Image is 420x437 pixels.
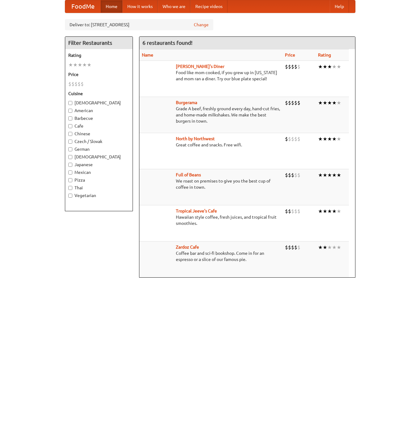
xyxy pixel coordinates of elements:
li: $ [291,99,294,106]
li: $ [297,172,300,179]
label: American [68,107,129,114]
li: ★ [318,63,323,70]
a: Change [194,22,209,28]
a: Tropical Jeeve's Cafe [176,208,217,213]
li: $ [78,81,81,87]
img: beans.jpg [142,172,173,203]
p: Coffee bar and sci-fi bookshop. Come in for an espresso or a slice of our famous pie. [142,250,280,263]
li: ★ [318,136,323,142]
input: American [68,109,72,113]
label: Czech / Slovak [68,138,129,145]
h5: Price [68,71,129,78]
label: Thai [68,185,129,191]
li: $ [285,63,288,70]
li: $ [291,172,294,179]
input: Cafe [68,124,72,128]
a: Recipe videos [190,0,227,13]
p: We roast on premises to give you the best cup of coffee in town. [142,178,280,190]
li: $ [297,63,300,70]
li: ★ [337,172,341,179]
li: ★ [337,244,341,251]
li: $ [294,244,297,251]
a: Rating [318,53,331,57]
p: Great coffee and snacks. Free wifi. [142,142,280,148]
li: ★ [337,63,341,70]
li: $ [288,172,291,179]
a: Home [101,0,122,13]
li: $ [297,244,300,251]
li: ★ [332,136,337,142]
b: [PERSON_NAME]'s Diner [176,64,224,69]
input: [DEMOGRAPHIC_DATA] [68,155,72,159]
li: $ [291,208,294,215]
li: ★ [323,136,327,142]
img: burgerama.jpg [142,99,173,130]
li: ★ [327,99,332,106]
li: ★ [323,208,327,215]
h5: Rating [68,52,129,58]
p: Hawaiian style coffee, fresh juices, and tropical fruit smoothies. [142,214,280,226]
li: ★ [78,61,82,68]
li: $ [294,63,297,70]
a: FoodMe [65,0,101,13]
li: ★ [323,99,327,106]
li: $ [288,63,291,70]
li: $ [291,136,294,142]
label: Japanese [68,162,129,168]
li: $ [294,172,297,179]
a: Full of Beans [176,172,201,177]
li: $ [285,208,288,215]
label: German [68,146,129,152]
li: $ [294,208,297,215]
li: ★ [337,99,341,106]
li: ★ [318,244,323,251]
b: Zardoz Cafe [176,245,199,250]
li: $ [297,99,300,106]
a: Help [330,0,349,13]
li: $ [285,244,288,251]
li: ★ [332,63,337,70]
img: zardoz.jpg [142,244,173,275]
li: $ [71,81,74,87]
li: $ [74,81,78,87]
li: ★ [318,208,323,215]
li: $ [291,244,294,251]
li: $ [294,136,297,142]
label: [DEMOGRAPHIC_DATA] [68,154,129,160]
li: ★ [332,244,337,251]
li: ★ [332,172,337,179]
a: Name [142,53,153,57]
h5: Cuisine [68,90,129,97]
input: Thai [68,186,72,190]
a: North by Northwest [176,136,215,141]
label: Chinese [68,131,129,137]
li: $ [288,208,291,215]
li: ★ [87,61,91,68]
a: Burgerama [176,100,197,105]
input: German [68,147,72,151]
input: Mexican [68,170,72,174]
li: ★ [327,244,332,251]
input: Chinese [68,132,72,136]
li: ★ [327,136,332,142]
li: ★ [323,172,327,179]
label: [DEMOGRAPHIC_DATA] [68,100,129,106]
a: Who we are [158,0,190,13]
img: north.jpg [142,136,173,166]
li: ★ [332,99,337,106]
li: ★ [327,208,332,215]
input: Vegetarian [68,194,72,198]
li: $ [288,244,291,251]
li: ★ [332,208,337,215]
label: Pizza [68,177,129,183]
li: $ [288,136,291,142]
li: ★ [318,99,323,106]
p: Food like mom cooked, if you grew up in [US_STATE] and mom ran a diner. Try our blue plate special! [142,69,280,82]
li: ★ [73,61,78,68]
li: ★ [318,172,323,179]
li: ★ [337,136,341,142]
li: $ [285,172,288,179]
